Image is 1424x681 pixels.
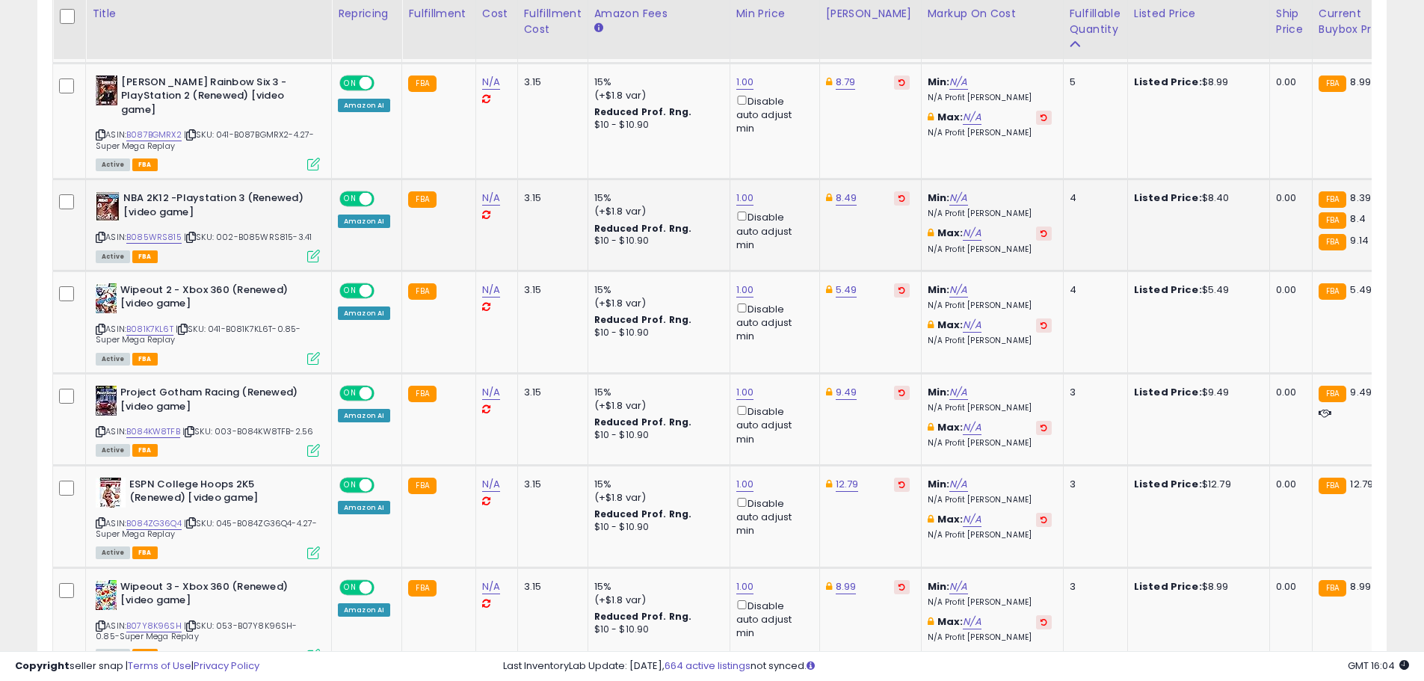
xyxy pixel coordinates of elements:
[594,623,718,636] div: $10 - $10.90
[1134,386,1258,399] div: $9.49
[1350,385,1372,399] span: 9.49
[594,386,718,399] div: 15%
[408,478,436,494] small: FBA
[1134,75,1202,89] b: Listed Price:
[736,6,813,22] div: Min Price
[594,580,718,594] div: 15%
[928,597,1052,608] p: N/A Profit [PERSON_NAME]
[937,318,964,332] b: Max:
[96,76,320,170] div: ASIN:
[594,22,603,35] small: Amazon Fees.
[120,283,302,315] b: Wipeout 2 - Xbox 360 (Renewed) [video game]
[524,580,576,594] div: 3.15
[524,386,576,399] div: 3.15
[128,659,191,673] a: Terms of Use
[372,193,396,206] span: OFF
[482,191,500,206] a: N/A
[736,477,754,492] a: 1.00
[92,6,325,22] div: Title
[338,99,390,112] div: Amazon AI
[736,495,808,538] div: Disable auto adjust min
[482,579,500,594] a: N/A
[1350,477,1373,491] span: 12.79
[736,93,808,136] div: Disable auto adjust min
[1276,478,1301,491] div: 0.00
[408,580,436,597] small: FBA
[96,580,117,610] img: 61syFVef5EL._SL40_.jpg
[594,105,692,118] b: Reduced Prof. Rng.
[1134,580,1258,594] div: $8.99
[96,76,117,105] img: 41Eh3ZtzYzL._SL40_.jpg
[594,610,692,623] b: Reduced Prof. Rng.
[96,191,320,261] div: ASIN:
[126,517,182,530] a: B084ZG36Q4
[1134,191,1202,205] b: Listed Price:
[949,191,967,206] a: N/A
[1070,283,1116,297] div: 4
[836,191,857,206] a: 8.49
[408,386,436,402] small: FBA
[1350,75,1371,89] span: 8.99
[937,512,964,526] b: Max:
[15,659,259,674] div: seller snap | |
[928,75,950,89] b: Min:
[1070,478,1116,491] div: 3
[126,129,182,141] a: B087BGMRX2
[928,385,950,399] b: Min:
[503,659,1409,674] div: Last InventoryLab Update: [DATE], not synced.
[826,6,915,22] div: [PERSON_NAME]
[594,399,718,413] div: (+$1.8 var)
[736,597,808,641] div: Disable auto adjust min
[1070,386,1116,399] div: 3
[1350,212,1365,226] span: 8.4
[594,594,718,607] div: (+$1.8 var)
[963,110,981,125] a: N/A
[126,231,182,244] a: B085WRS815
[408,76,436,92] small: FBA
[341,284,360,297] span: ON
[594,521,718,534] div: $10 - $10.90
[1070,191,1116,205] div: 4
[1319,212,1346,229] small: FBA
[594,191,718,205] div: 15%
[836,579,857,594] a: 8.99
[126,620,182,632] a: B07Y8K96SH
[96,129,315,151] span: | SKU: 041-B087BGMRX2-4.27-Super Mega Replay
[482,385,500,400] a: N/A
[372,284,396,297] span: OFF
[96,478,320,558] div: ASIN:
[963,614,981,629] a: N/A
[132,158,158,171] span: FBA
[928,579,950,594] b: Min:
[937,226,964,240] b: Max:
[736,209,808,252] div: Disable auto adjust min
[1319,478,1346,494] small: FBA
[1319,76,1346,92] small: FBA
[1319,283,1346,300] small: FBA
[408,6,469,22] div: Fulfillment
[338,215,390,228] div: Amazon AI
[132,546,158,559] span: FBA
[928,438,1052,449] p: N/A Profit [PERSON_NAME]
[96,191,120,221] img: 51boLa+1geL._SL40_.jpg
[1348,659,1409,673] span: 2025-09-13 16:04 GMT
[928,477,950,491] b: Min:
[1350,233,1369,247] span: 9.14
[594,283,718,297] div: 15%
[338,409,390,422] div: Amazon AI
[949,75,967,90] a: N/A
[482,75,500,90] a: N/A
[524,6,582,37] div: Fulfillment Cost
[1276,283,1301,297] div: 0.00
[341,581,360,594] span: ON
[1319,234,1346,250] small: FBA
[928,632,1052,643] p: N/A Profit [PERSON_NAME]
[372,478,396,491] span: OFF
[482,283,500,298] a: N/A
[899,78,905,86] i: Revert to store-level Dynamic Max Price
[1276,191,1301,205] div: 0.00
[1319,6,1396,37] div: Current Buybox Price
[341,478,360,491] span: ON
[736,283,754,298] a: 1.00
[129,478,311,509] b: ESPN College Hoops 2K5 (Renewed) [video game]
